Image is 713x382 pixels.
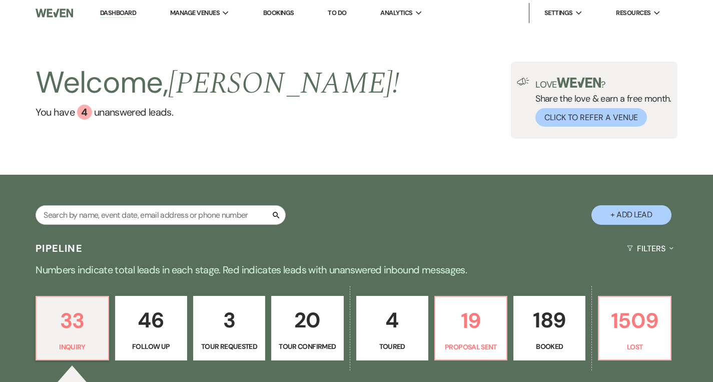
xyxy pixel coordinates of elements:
[513,296,585,361] a: 189Booked
[605,341,664,352] p: Lost
[328,9,346,17] a: To Do
[434,296,507,361] a: 19Proposal Sent
[441,341,500,352] p: Proposal Sent
[36,3,73,24] img: Weven Logo
[535,78,671,89] p: Love ?
[36,296,109,361] a: 33Inquiry
[100,9,136,18] a: Dashboard
[535,108,647,127] button: Click to Refer a Venue
[363,341,422,352] p: Toured
[200,303,259,337] p: 3
[122,303,181,337] p: 46
[520,303,579,337] p: 189
[278,341,337,352] p: Tour Confirmed
[441,304,500,337] p: 19
[380,8,412,18] span: Analytics
[115,296,187,361] a: 46Follow Up
[557,78,601,88] img: weven-logo-green.svg
[591,205,671,225] button: + Add Lead
[43,304,102,337] p: 33
[263,9,294,17] a: Bookings
[271,296,343,361] a: 20Tour Confirmed
[356,296,428,361] a: 4Toured
[36,105,399,120] a: You have 4 unanswered leads.
[36,241,83,255] h3: Pipeline
[122,341,181,352] p: Follow Up
[598,296,671,361] a: 1509Lost
[168,61,399,107] span: [PERSON_NAME] !
[77,105,92,120] div: 4
[36,205,286,225] input: Search by name, event date, email address or phone number
[544,8,573,18] span: Settings
[193,296,265,361] a: 3Tour Requested
[43,341,102,352] p: Inquiry
[170,8,220,18] span: Manage Venues
[623,235,677,262] button: Filters
[517,78,529,86] img: loud-speaker-illustration.svg
[363,303,422,337] p: 4
[200,341,259,352] p: Tour Requested
[529,78,671,127] div: Share the love & earn a free month.
[605,304,664,337] p: 1509
[520,341,579,352] p: Booked
[36,62,399,105] h2: Welcome,
[278,303,337,337] p: 20
[616,8,650,18] span: Resources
